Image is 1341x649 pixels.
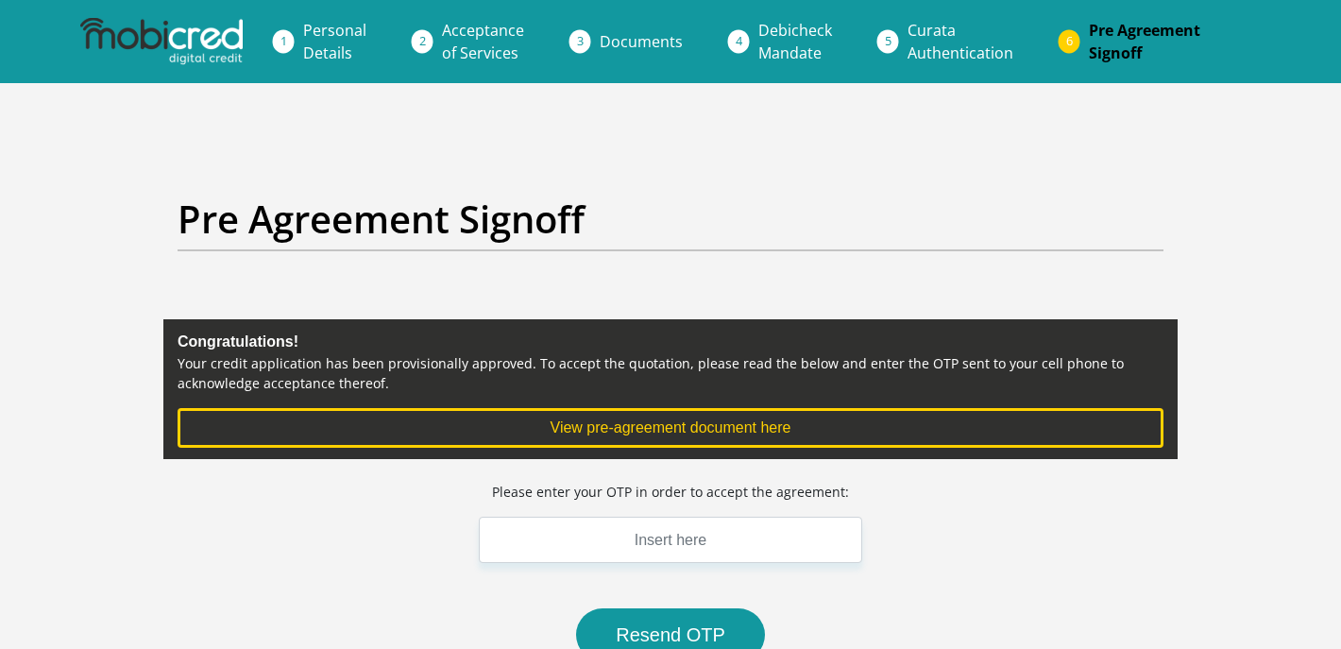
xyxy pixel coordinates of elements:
[288,11,382,72] a: PersonalDetails
[178,196,1163,242] h2: Pre Agreement Signoff
[178,408,1163,448] button: View pre-agreement document here
[1089,20,1200,63] span: Pre Agreement Signoff
[908,20,1013,63] span: Curata Authentication
[303,20,366,63] span: Personal Details
[427,11,539,72] a: Acceptanceof Services
[178,353,1163,393] p: Your credit application has been provisionally approved. To accept the quotation, please read the...
[492,482,849,502] p: Please enter your OTP in order to accept the agreement:
[442,20,524,63] span: Acceptance of Services
[479,517,862,563] input: Insert here
[80,18,243,65] img: mobicred logo
[600,31,683,52] span: Documents
[585,23,698,60] a: Documents
[178,333,298,350] b: Congratulations!
[1074,11,1215,72] a: Pre AgreementSignoff
[758,20,832,63] span: Debicheck Mandate
[892,11,1028,72] a: CurataAuthentication
[743,11,847,72] a: DebicheckMandate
